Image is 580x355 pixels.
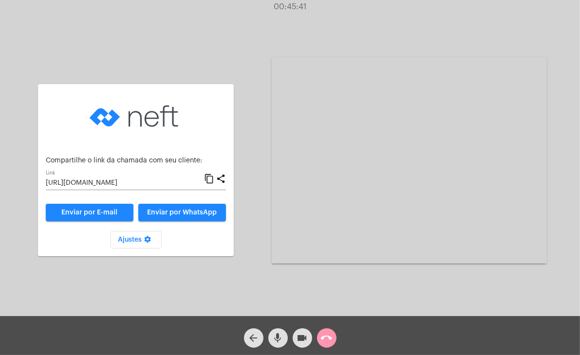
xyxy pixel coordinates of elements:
[216,173,226,185] mat-icon: share
[46,204,133,221] a: Enviar por E-mail
[138,204,226,221] button: Enviar por WhatsApp
[248,332,260,344] mat-icon: arrow_back
[62,209,118,216] span: Enviar por E-mail
[204,173,214,185] mat-icon: content_copy
[111,231,162,248] button: Ajustes
[87,92,185,141] img: logo-neft-novo-2.png
[297,332,308,344] mat-icon: videocam
[272,332,284,344] mat-icon: mic
[142,235,154,247] mat-icon: settings
[148,209,217,216] span: Enviar por WhatsApp
[321,332,333,344] mat-icon: call_end
[46,157,226,164] p: Compartilhe o link da chamada com seu cliente:
[274,3,306,11] span: 00:45:41
[118,236,154,243] span: Ajustes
